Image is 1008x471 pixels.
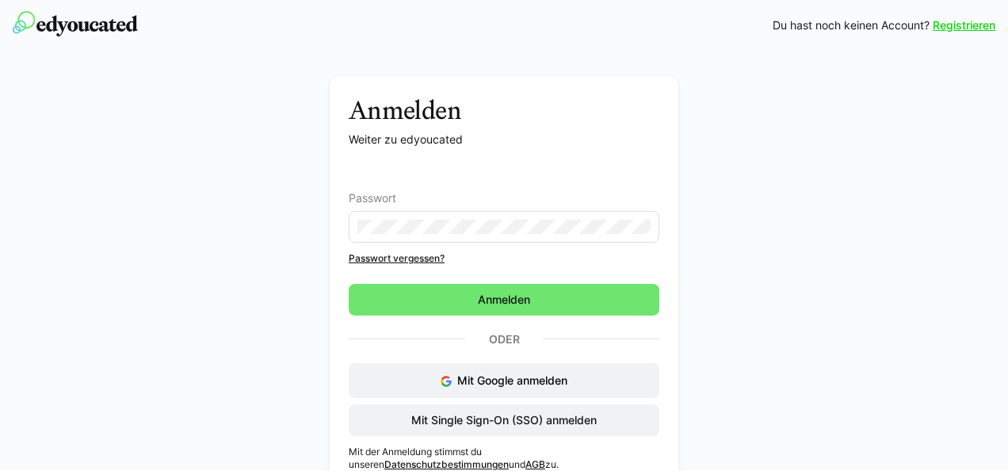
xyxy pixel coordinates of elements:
[349,363,659,398] button: Mit Google anmelden
[933,17,995,33] a: Registrieren
[409,412,599,428] span: Mit Single Sign-On (SSO) anmelden
[457,373,567,387] span: Mit Google anmelden
[525,458,545,470] a: AGB
[349,284,659,316] button: Anmelden
[384,458,509,470] a: Datenschutzbestimmungen
[349,132,659,147] p: Weiter zu edyoucated
[475,292,533,308] span: Anmelden
[349,192,396,205] span: Passwort
[13,11,138,36] img: edyoucated
[349,446,659,471] p: Mit der Anmeldung stimmst du unseren und zu.
[349,95,659,125] h3: Anmelden
[349,404,659,436] button: Mit Single Sign-On (SSO) anmelden
[465,328,543,350] p: Oder
[349,252,659,265] a: Passwort vergessen?
[773,17,930,33] span: Du hast noch keinen Account?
